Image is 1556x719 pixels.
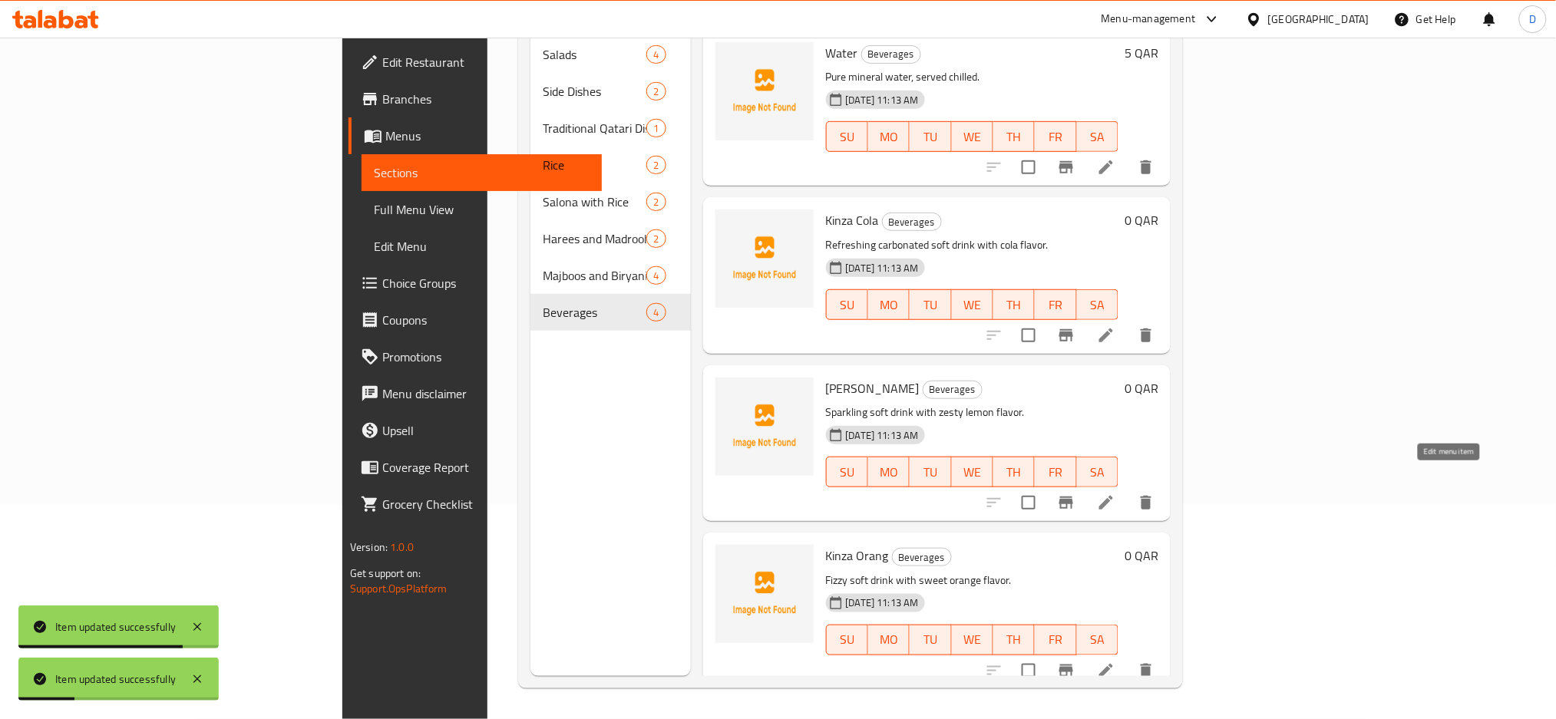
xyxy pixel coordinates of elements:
span: Choice Groups [382,274,590,292]
div: items [646,119,666,137]
img: Kinza Cola [715,209,814,308]
span: Edit Restaurant [382,53,590,71]
div: items [646,193,666,211]
span: FR [1041,628,1070,651]
p: Sparkling soft drink with zesty lemon flavor. [826,403,1119,422]
span: Beverages [862,45,920,63]
button: FR [1035,121,1076,152]
div: Harees and Madrooba [543,229,646,248]
button: SU [826,625,868,655]
span: MO [874,126,904,148]
div: items [646,266,666,285]
span: 2 [647,232,665,246]
button: TH [993,121,1035,152]
span: Select to update [1013,319,1045,351]
button: Branch-specific-item [1048,652,1085,689]
h6: 0 QAR [1125,209,1158,231]
span: FR [1041,126,1070,148]
span: Full Menu View [374,200,590,219]
span: TH [999,461,1029,483]
h6: 5 QAR [1125,42,1158,64]
div: Traditional Qatari Dishes1 [530,110,691,147]
a: Promotions [349,338,603,375]
div: items [646,156,666,174]
span: Grocery Checklist [382,495,590,513]
button: TU [910,121,951,152]
button: WE [952,625,993,655]
span: Water [826,41,858,64]
div: [GEOGRAPHIC_DATA] [1268,11,1369,28]
span: Menus [385,127,590,145]
span: [PERSON_NAME] [826,377,920,400]
button: TH [993,289,1035,320]
span: 2 [647,158,665,173]
button: WE [952,121,993,152]
button: SA [1077,121,1118,152]
span: Beverages [883,213,941,231]
button: TU [910,457,951,487]
span: 4 [647,269,665,283]
div: Rice2 [530,147,691,183]
button: FR [1035,625,1076,655]
span: TU [916,461,945,483]
span: 1.0.0 [390,537,414,557]
div: Salads [543,45,646,64]
span: Sections [374,163,590,182]
span: Beverages [543,303,646,322]
span: WE [958,461,987,483]
a: Edit menu item [1097,326,1115,345]
span: Side Dishes [543,82,646,101]
span: [DATE] 11:13 AM [840,595,925,610]
nav: Menu sections [530,30,691,337]
button: TU [910,625,951,655]
div: Salads4 [530,36,691,73]
p: Pure mineral water, served chilled. [826,68,1119,87]
span: SU [833,461,862,483]
button: MO [868,625,910,655]
div: Beverages [861,45,921,64]
h6: 0 QAR [1125,378,1158,399]
span: TU [916,628,945,651]
button: delete [1128,149,1165,186]
span: 1 [647,121,665,136]
a: Coupons [349,302,603,338]
button: MO [868,457,910,487]
span: Rice [543,156,646,174]
span: Menu disclaimer [382,384,590,403]
img: Kinza Orang [715,545,814,643]
span: FR [1041,461,1070,483]
button: delete [1128,652,1165,689]
div: Beverages4 [530,294,691,331]
div: items [646,303,666,322]
button: SA [1077,625,1118,655]
div: Majboos and Biryani4 [530,257,691,294]
a: Grocery Checklist [349,486,603,523]
span: 4 [647,305,665,320]
button: FR [1035,289,1076,320]
button: Branch-specific-item [1048,149,1085,186]
span: [DATE] 11:13 AM [840,93,925,107]
span: TH [999,628,1029,651]
div: items [646,82,666,101]
span: SA [1083,461,1112,483]
button: MO [868,121,910,152]
span: TU [916,294,945,316]
span: MO [874,294,904,316]
span: MO [874,628,904,651]
button: MO [868,289,910,320]
span: Majboos and Biryani [543,266,646,285]
a: Branches [349,81,603,117]
div: Item updated successfully [55,671,176,688]
p: Fizzy soft drink with sweet orange flavor. [826,571,1119,590]
span: Salona with Rice [543,193,646,211]
a: Menu disclaimer [349,375,603,412]
button: WE [952,289,993,320]
a: Edit menu item [1097,661,1115,680]
span: Coupons [382,311,590,329]
span: Branches [382,90,590,108]
span: Version: [350,537,388,557]
span: [DATE] 11:13 AM [840,428,925,443]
